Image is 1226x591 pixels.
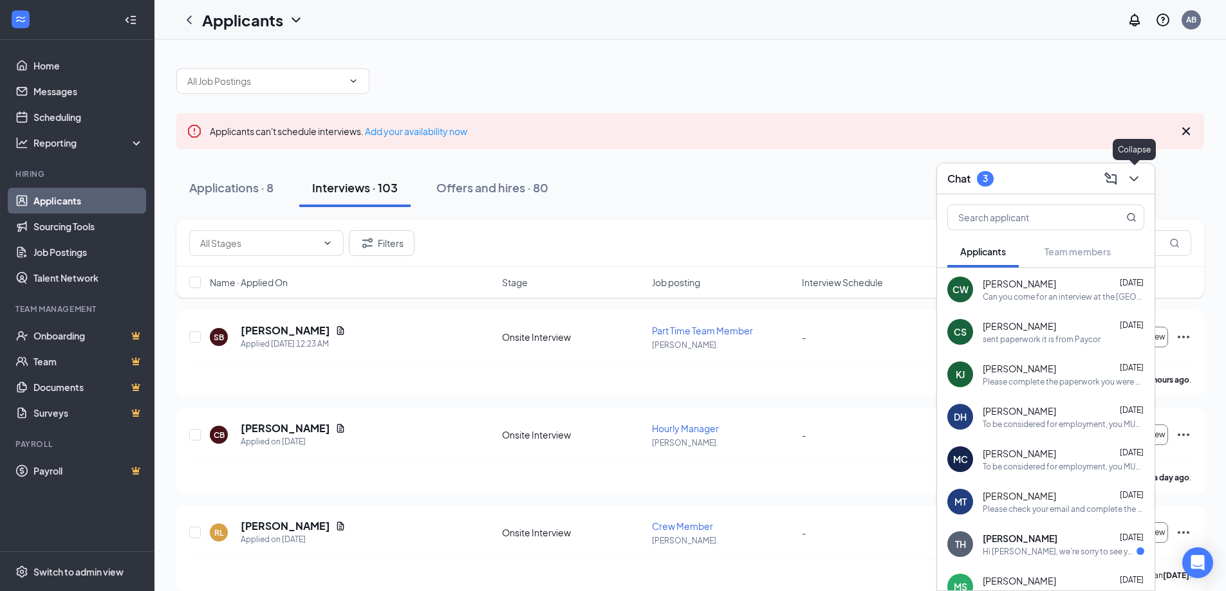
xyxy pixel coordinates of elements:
div: Payroll [15,439,141,450]
div: Switch to admin view [33,565,124,578]
span: Part Time Team Member [652,325,753,336]
h5: [PERSON_NAME] [241,421,330,435]
span: - [802,331,806,343]
input: All Stages [200,236,317,250]
span: [PERSON_NAME] [983,447,1056,460]
svg: Document [335,325,346,336]
svg: ChevronDown [322,238,333,248]
div: Onsite Interview [502,428,644,441]
svg: Settings [15,565,28,578]
input: Search applicant [948,205,1101,230]
button: ComposeMessage [1101,168,1121,189]
svg: Analysis [15,136,28,149]
div: Applied on [DATE] [241,533,346,546]
span: [PERSON_NAME] [983,574,1056,587]
span: Crew Member [652,520,713,532]
div: Collapse [1113,139,1156,160]
svg: Ellipses [1176,525,1191,540]
div: Onsite Interview [502,526,644,539]
span: [DATE] [1120,575,1144,585]
p: [PERSON_NAME]. [652,340,794,350]
svg: Cross [1178,123,1194,139]
a: SurveysCrown [33,400,144,426]
svg: Ellipses [1176,427,1191,442]
span: Team members [1045,246,1111,257]
div: CB [214,430,225,441]
span: [PERSON_NAME] [983,277,1056,290]
svg: QuestionInfo [1155,12,1171,28]
div: AB [1186,14,1196,25]
span: [DATE] [1120,278,1144,287]
input: All Job Postings [187,74,343,88]
svg: Document [335,423,346,433]
div: 3 [983,173,988,184]
span: Hourly Manager [652,423,719,434]
span: [PERSON_NAME] [983,489,1056,502]
h1: Applicants [202,9,283,31]
div: Can you come for an interview at the [GEOGRAPHIC_DATA] location [DATE] at [GEOGRAPHIC_DATA] [983,291,1144,302]
span: - [802,429,806,441]
span: Name · Applied On [210,276,288,289]
button: ChevronDown [1124,168,1144,189]
div: KJ [956,368,965,381]
div: MT [954,495,967,508]
span: [DATE] [1120,320,1144,330]
div: MC [953,453,968,466]
div: Onsite Interview [502,331,644,343]
svg: Collapse [124,14,137,26]
button: Filter Filters [349,230,414,256]
div: DH [954,410,967,423]
a: Applicants [33,188,144,214]
a: PayrollCrown [33,458,144,484]
div: Hi [PERSON_NAME], we’re sorry to see you go! Your meeting with [PERSON_NAME]'s for Part Time Crew... [983,546,1137,557]
div: Hiring [15,168,141,179]
div: To be considered for employment, you MUST complete paperwork [DATE] by 12 pm, or you will be reje... [983,419,1144,430]
a: Sourcing Tools [33,214,144,239]
svg: MagnifyingGlass [1126,212,1137,223]
div: SB [214,332,224,343]
div: TH [955,538,966,550]
svg: Notifications [1127,12,1142,28]
div: To be considered for employment, you MUST complete paperwork [DATE] by 12 pm, or you will be reje... [983,461,1144,472]
span: [DATE] [1120,405,1144,415]
div: sent paperwork it is from Paycor [983,334,1101,345]
h5: [PERSON_NAME] [241,323,330,338]
span: [DATE] [1120,363,1144,372]
b: 14 hours ago [1142,375,1189,385]
a: Talent Network [33,265,144,291]
b: [DATE] [1163,570,1189,580]
div: Please check your email and complete the paperwork sent from Paycor by 4pm [DATE] [983,504,1144,514]
div: Open Intercom Messenger [1182,547,1213,578]
span: Stage [502,276,528,289]
svg: Error [187,123,202,139]
a: Add your availability now [365,125,467,137]
span: Applicants [960,246,1006,257]
div: Interviews · 103 [312,179,398,195]
svg: Filter [360,235,375,251]
b: a day ago [1153,473,1189,482]
span: [PERSON_NAME] [983,532,1057,545]
span: Job posting [652,276,700,289]
svg: MagnifyingGlass [1169,238,1180,248]
div: Applications · 8 [189,179,274,195]
svg: WorkstreamLogo [14,13,27,26]
svg: ChevronLeft [181,12,197,28]
span: [PERSON_NAME] [983,362,1056,375]
span: Interview Schedule [802,276,883,289]
a: Scheduling [33,104,144,130]
svg: Document [335,521,346,531]
div: Team Management [15,304,141,314]
div: Applied [DATE] 12:23 AM [241,338,346,350]
p: [PERSON_NAME]. [652,535,794,546]
svg: ComposeMessage [1103,171,1119,186]
a: Home [33,53,144,78]
a: Job Postings [33,239,144,265]
span: [DATE] [1120,448,1144,457]
a: DocumentsCrown [33,374,144,400]
a: OnboardingCrown [33,323,144,349]
div: CS [954,325,967,338]
div: CW [952,283,969,296]
span: [DATE] [1120,490,1144,500]
a: TeamCrown [33,349,144,374]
